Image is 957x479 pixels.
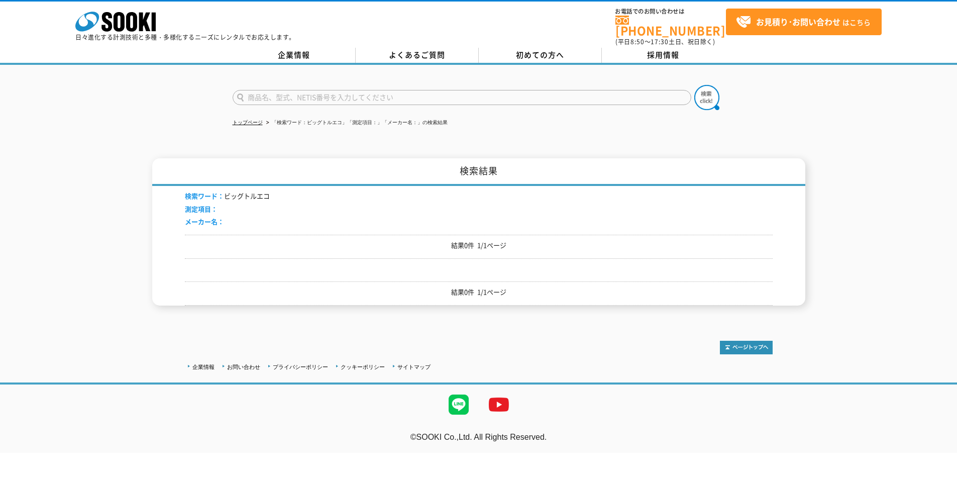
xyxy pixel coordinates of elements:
h1: 検索結果 [152,158,805,186]
a: テストMail [918,443,957,451]
span: 測定項目： [185,204,218,214]
a: クッキーポリシー [341,364,385,370]
span: お電話でのお問い合わせは [615,9,726,15]
span: メーカー名： [185,217,224,226]
span: (平日 ～ 土日、祝日除く) [615,37,715,46]
span: 検索ワード： [185,191,224,201]
input: 商品名、型式、NETIS番号を入力してください [233,90,691,105]
p: 日々進化する計測技術と多種・多様化するニーズにレンタルでお応えします。 [75,34,295,40]
img: トップページへ [720,341,773,354]
a: 採用情報 [602,48,725,63]
a: 企業情報 [233,48,356,63]
a: よくあるご質問 [356,48,479,63]
a: トップページ [233,120,263,125]
a: お見積り･お問い合わせはこちら [726,9,882,35]
a: 初めての方へ [479,48,602,63]
li: 「検索ワード：ビッグトルエコ」「測定項目：」「メーカー名：」の検索結果 [264,118,448,128]
span: 8:50 [630,37,645,46]
span: 初めての方へ [516,49,564,60]
img: LINE [439,385,479,425]
img: YouTube [479,385,519,425]
p: 結果0件 1/1ページ [185,240,773,251]
span: はこちら [736,15,871,30]
span: 17:30 [651,37,669,46]
img: btn_search.png [694,85,719,110]
a: プライバシーポリシー [273,364,328,370]
a: サイトマップ [397,364,431,370]
strong: お見積り･お問い合わせ [756,16,840,28]
li: ビッグトルエコ [185,191,270,202]
a: お問い合わせ [227,364,260,370]
p: 結果0件 1/1ページ [185,287,773,298]
a: 企業情報 [192,364,215,370]
a: [PHONE_NUMBER] [615,16,726,36]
